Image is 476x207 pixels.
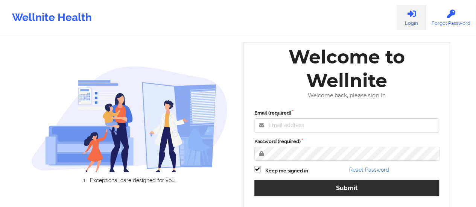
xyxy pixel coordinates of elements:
[31,66,228,172] img: wellnite-auth-hero_200.c722682e.png
[349,167,389,173] a: Reset Password
[249,92,445,99] div: Welcome back, please sign in
[254,180,440,196] button: Submit
[38,177,228,183] li: Exceptional care designed for you.
[249,45,445,92] div: Welcome to Wellnite
[254,109,440,117] label: Email (required)
[265,167,308,175] label: Keep me signed in
[254,118,440,133] input: Email address
[397,5,426,30] a: Login
[426,5,476,30] a: Forgot Password
[254,138,440,145] label: Password (required)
